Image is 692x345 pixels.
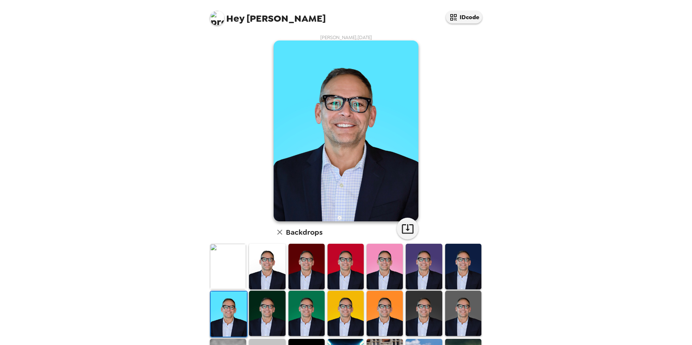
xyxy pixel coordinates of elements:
[286,226,322,238] h6: Backdrops
[446,11,482,24] button: IDcode
[210,7,326,24] span: [PERSON_NAME]
[210,11,224,25] img: profile pic
[320,34,372,41] span: [PERSON_NAME] , [DATE]
[226,12,244,25] span: Hey
[210,244,246,289] img: Original
[274,41,418,221] img: user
